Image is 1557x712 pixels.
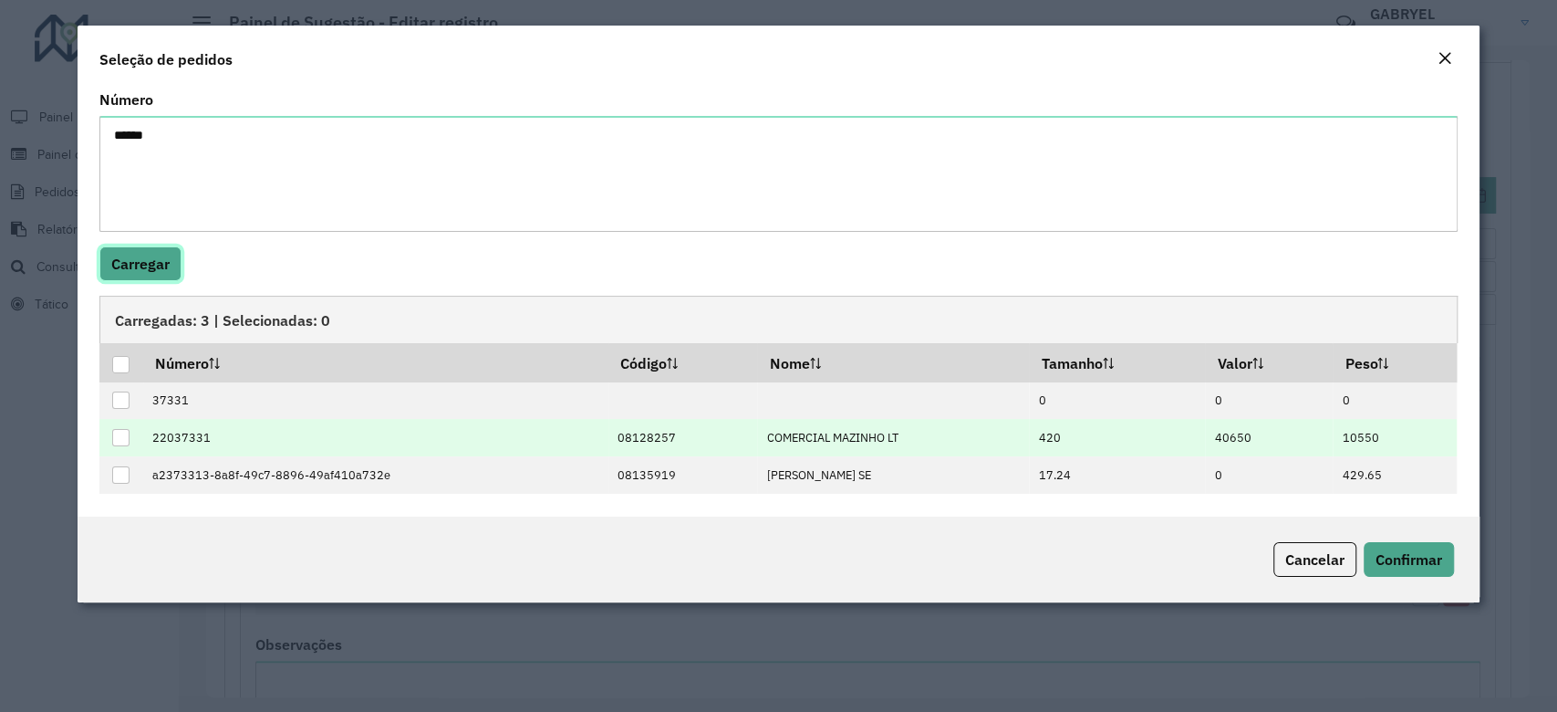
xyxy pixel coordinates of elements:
td: 0 [1029,382,1204,420]
em: Fechar [1438,51,1452,66]
td: 17.24 [1029,456,1204,494]
th: Valor [1205,343,1333,382]
td: a2373313-8a8f-49c7-8896-49af410a732e [143,456,608,494]
span: Confirmar [1375,550,1442,569]
th: Nome [757,343,1029,382]
th: Código [608,343,757,382]
td: 420 [1029,419,1204,456]
td: 0 [1205,382,1333,420]
td: COMERCIAL MAZINHO LT [757,419,1029,456]
button: Carregar [99,246,182,281]
td: [PERSON_NAME] SE [757,456,1029,494]
span: Cancelar [1285,550,1344,569]
button: Confirmar [1364,542,1454,577]
td: 10550 [1333,419,1457,456]
td: 08135919 [608,456,757,494]
button: Cancelar [1273,542,1356,577]
td: 0 [1205,456,1333,494]
td: 08128257 [608,419,757,456]
th: Tamanho [1029,343,1204,382]
th: Peso [1333,343,1457,382]
td: 0 [1333,382,1457,420]
td: 37331 [143,382,608,420]
td: 40650 [1205,419,1333,456]
button: Close [1432,47,1458,71]
label: Número [99,89,153,110]
td: 429.65 [1333,456,1457,494]
th: Número [143,343,608,382]
td: 22037331 [143,419,608,456]
div: Carregadas: 3 | Selecionadas: 0 [99,296,1457,343]
h4: Seleção de pedidos [99,48,233,70]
